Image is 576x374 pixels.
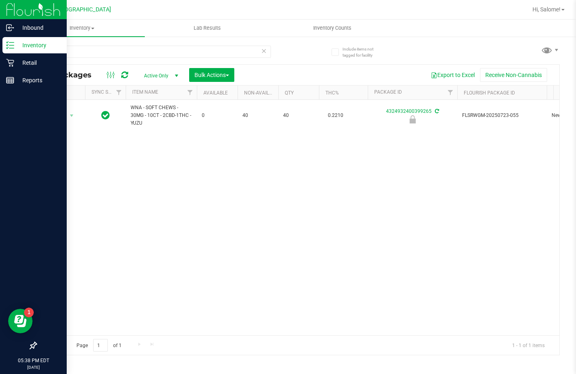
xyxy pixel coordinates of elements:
[112,86,126,99] a: Filter
[42,70,100,79] span: All Packages
[4,364,63,370] p: [DATE]
[325,90,339,96] a: THC%
[101,110,110,121] span: In Sync
[189,68,234,82] button: Bulk Actions
[532,6,561,13] span: Hi, Salome!
[324,110,347,121] span: 0.2210
[183,86,197,99] a: Filter
[343,46,383,58] span: Include items not tagged for facility
[20,20,145,37] a: Inventory
[183,24,232,32] span: Lab Results
[6,24,14,32] inline-svg: Inbound
[374,89,402,95] a: Package ID
[302,24,362,32] span: Inventory Counts
[194,72,229,78] span: Bulk Actions
[203,90,228,96] a: Available
[242,112,273,119] span: 40
[480,68,547,82] button: Receive Non-Cannabis
[464,90,515,96] a: Flourish Package ID
[506,339,551,351] span: 1 - 1 of 1 items
[24,308,34,317] iframe: Resource center unread badge
[70,339,128,352] span: Page of 1
[55,6,111,13] span: [GEOGRAPHIC_DATA]
[202,112,233,119] span: 0
[283,112,314,119] span: 40
[131,104,192,128] span: WNA - SOFT CHEWS - 30MG - 10CT - 2CBD-1THC - YUZU
[6,41,14,49] inline-svg: Inventory
[14,58,63,68] p: Retail
[261,46,267,56] span: Clear
[93,339,108,352] input: 1
[36,46,271,58] input: Search Package ID, Item Name, SKU, Lot or Part Number...
[6,59,14,67] inline-svg: Retail
[14,40,63,50] p: Inventory
[20,24,145,32] span: Inventory
[462,112,542,119] span: FLSRWGM-20250723-055
[92,89,123,95] a: Sync Status
[386,108,432,114] a: 4324932400399265
[285,90,294,96] a: Qty
[67,110,77,121] span: select
[270,20,395,37] a: Inventory Counts
[434,108,439,114] span: Sync from Compliance System
[444,86,457,99] a: Filter
[425,68,480,82] button: Export to Excel
[14,23,63,33] p: Inbound
[4,357,63,364] p: 05:38 PM EDT
[6,76,14,84] inline-svg: Reports
[14,75,63,85] p: Reports
[145,20,270,37] a: Lab Results
[8,309,33,333] iframe: Resource center
[367,115,458,123] div: Newly Received
[132,89,158,95] a: Item Name
[244,90,280,96] a: Non-Available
